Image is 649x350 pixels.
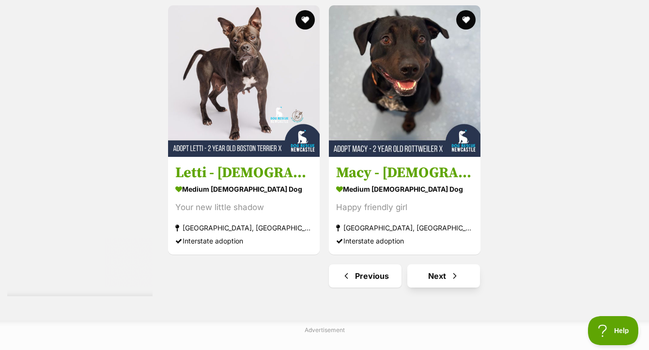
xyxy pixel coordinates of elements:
div: Your new little shadow [175,201,312,214]
strong: medium [DEMOGRAPHIC_DATA] Dog [336,182,473,196]
div: Interstate adoption [175,234,312,247]
strong: [GEOGRAPHIC_DATA], [GEOGRAPHIC_DATA] [175,221,312,234]
strong: medium [DEMOGRAPHIC_DATA] Dog [175,182,312,196]
iframe: Help Scout Beacon - Open [588,316,639,345]
div: Interstate adoption [336,234,473,247]
h3: Macy - [DEMOGRAPHIC_DATA] Rottweiler X [336,164,473,182]
h3: Letti - [DEMOGRAPHIC_DATA] Boston Terrier X Staffy [175,164,312,182]
img: Macy - 2 Year Old Rottweiler X - Rottweiler Dog [329,5,480,157]
a: Macy - [DEMOGRAPHIC_DATA] Rottweiler X medium [DEMOGRAPHIC_DATA] Dog Happy friendly girl [GEOGRAP... [329,156,480,255]
nav: Pagination [167,264,642,288]
a: Letti - [DEMOGRAPHIC_DATA] Boston Terrier X Staffy medium [DEMOGRAPHIC_DATA] Dog Your new little ... [168,156,320,255]
a: Previous page [329,264,402,288]
a: Next page [407,264,480,288]
div: Happy friendly girl [336,201,473,214]
strong: [GEOGRAPHIC_DATA], [GEOGRAPHIC_DATA] [336,221,473,234]
button: favourite [456,10,475,30]
img: Letti - 2 Year Old Boston Terrier X Staffy - Boston Terrier x American Staffordshire Terrier Dog [168,5,320,157]
button: favourite [295,10,315,30]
